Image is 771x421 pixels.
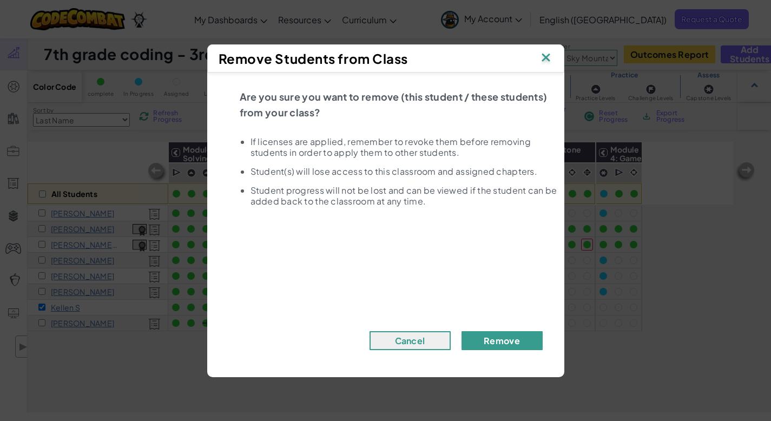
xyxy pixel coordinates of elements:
button: Cancel [370,331,451,350]
li: Student(s) will lose access to this classroom and assigned chapters. [251,166,559,177]
span: Are you sure you want to remove (this student / these students) from your class? [240,90,548,119]
span: Remove Students from Class [219,50,408,67]
li: Student progress will not be lost and can be viewed if the student can be added back to the class... [251,185,559,207]
li: If licenses are applied, remember to revoke them before removing students in order to apply them ... [251,136,559,158]
button: Remove [462,331,543,350]
img: IconClose.svg [539,50,553,67]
